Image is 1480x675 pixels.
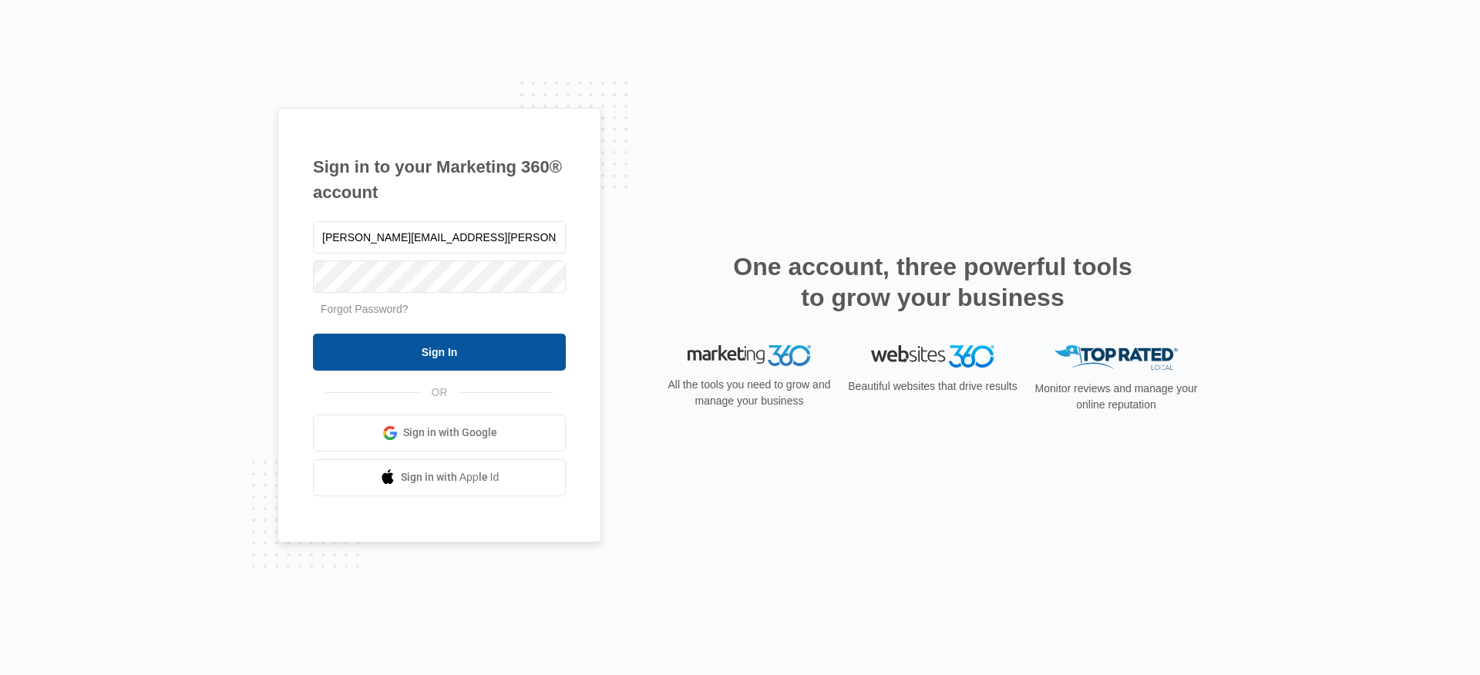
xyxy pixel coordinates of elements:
a: Forgot Password? [321,303,409,315]
span: Sign in with Google [403,425,497,441]
h1: Sign in to your Marketing 360® account [313,154,566,205]
a: Sign in with Apple Id [313,459,566,496]
p: Monitor reviews and manage your online reputation [1030,381,1202,413]
span: OR [421,385,459,401]
h2: One account, three powerful tools to grow your business [728,251,1137,313]
img: Top Rated Local [1054,345,1178,371]
img: Websites 360 [871,345,994,368]
a: Sign in with Google [313,415,566,452]
input: Email [313,221,566,254]
input: Sign In [313,334,566,371]
p: Beautiful websites that drive results [846,378,1019,395]
span: Sign in with Apple Id [401,469,499,485]
p: All the tools you need to grow and manage your business [663,377,836,409]
img: Marketing 360 [688,345,811,367]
